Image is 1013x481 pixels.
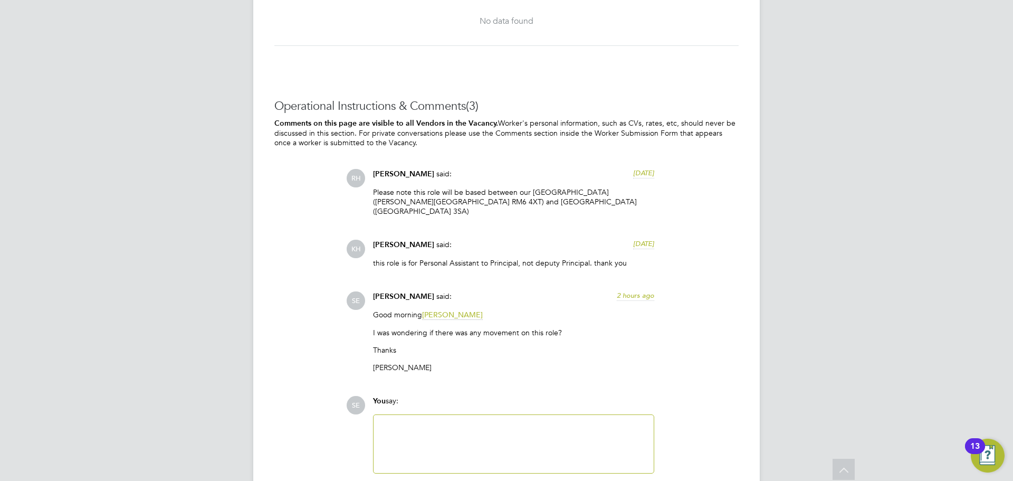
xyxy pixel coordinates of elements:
span: said: [436,240,452,249]
span: SE [347,396,365,414]
p: [PERSON_NAME] [373,363,654,372]
b: Comments on this page are visible to all Vendors in the Vacancy. [274,119,498,128]
span: RH [347,169,365,187]
span: said: [436,291,452,301]
span: [PERSON_NAME] [373,240,434,249]
span: (3) [466,99,479,113]
div: No data found [285,16,728,27]
p: I was wondering if there was any movement on this role? [373,328,654,337]
p: Worker's personal information, such as CVs, rates, etc, should never be discussed in this section... [274,118,739,148]
span: [DATE] [633,168,654,177]
span: [PERSON_NAME] [422,310,483,320]
div: say: [373,396,654,414]
p: this role is for Personal Assistant to Principal, not deputy Principal. thank you [373,258,654,268]
div: 13 [970,446,980,460]
span: 2 hours ago [617,291,654,300]
button: Open Resource Center, 13 new notifications [971,439,1005,473]
p: Good morning [373,310,654,319]
p: Thanks [373,345,654,355]
h3: Operational Instructions & Comments [274,99,739,114]
span: SE [347,291,365,310]
span: [DATE] [633,239,654,248]
span: [PERSON_NAME] [373,169,434,178]
span: KH [347,240,365,258]
span: [PERSON_NAME] [373,292,434,301]
p: Please note this role will be based between our [GEOGRAPHIC_DATA] ([PERSON_NAME][GEOGRAPHIC_DATA]... [373,187,654,216]
span: You [373,397,386,405]
span: said: [436,169,452,178]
